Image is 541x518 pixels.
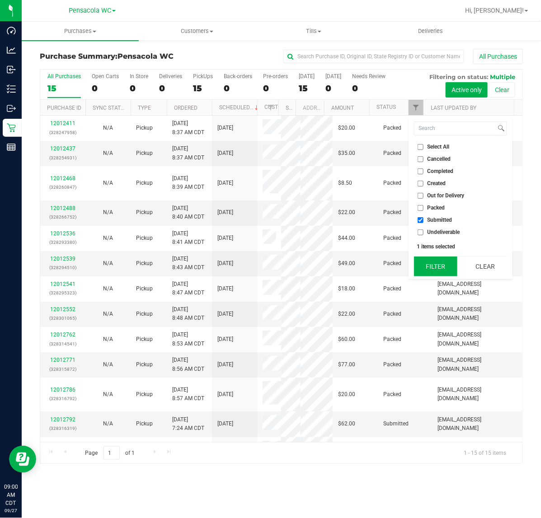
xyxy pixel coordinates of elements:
div: In Store [130,73,148,79]
div: 0 [263,83,288,93]
span: [DATE] 8:47 AM CDT [172,280,204,297]
div: Pre-orders [263,73,288,79]
span: [DATE] 8:53 AM CDT [172,331,204,348]
span: Multiple [490,73,515,80]
span: Customers [139,27,255,35]
p: (328293380) [46,238,80,247]
a: 12012762 [50,331,75,338]
a: 12012771 [50,357,75,363]
span: Packed [383,259,401,268]
div: [DATE] [325,73,341,79]
button: N/A [103,335,113,344]
span: Not Applicable [103,125,113,131]
a: 12012411 [50,120,75,126]
a: 12012488 [50,205,75,211]
span: $62.00 [338,420,355,428]
span: [DATE] 8:40 AM CDT [172,204,204,221]
div: 15 [47,83,81,93]
span: [DATE] [217,234,233,243]
span: Pickup [136,420,153,428]
p: (328314541) [46,340,80,348]
button: Filter [414,257,457,276]
span: Pickup [136,208,153,217]
span: 1 - 15 of 15 items [456,446,513,460]
div: PickUps [193,73,213,79]
span: [DATE] 8:39 AM CDT [172,174,204,191]
span: Purchases [22,27,139,35]
span: Pensacola WC [118,52,174,61]
a: 12012552 [50,306,75,313]
p: 09/27 [4,507,18,514]
button: N/A [103,124,113,132]
th: Address [296,100,324,116]
a: Tills [255,22,372,41]
span: Pickup [136,310,153,318]
span: [DATE] [217,208,233,217]
p: (328295323) [46,289,80,297]
div: 15 [193,83,213,93]
button: All Purchases [473,49,523,64]
div: 0 [352,83,386,93]
a: Scheduled [219,104,260,111]
div: Open Carts [92,73,119,79]
a: Ordered [174,105,198,111]
a: Status [376,104,396,110]
span: [DATE] 8:56 AM CDT [172,356,204,373]
a: Sync Status [93,105,127,111]
span: Pickup [136,124,153,132]
inline-svg: Dashboard [7,26,16,35]
p: (328247958) [46,128,80,137]
input: Out for Delivery [418,193,423,199]
span: Not Applicable [103,180,113,186]
span: Packed [383,360,401,369]
span: Packed [383,208,401,217]
span: [DATE] [217,335,233,344]
a: Deliveries [372,22,489,41]
span: Not Applicable [103,235,113,241]
inline-svg: Outbound [7,104,16,113]
button: Clear [464,257,507,276]
span: Packed [383,149,401,158]
iframe: Resource center [9,446,36,473]
input: 1 [103,446,120,460]
span: $77.00 [338,360,355,369]
div: Back-orders [224,73,252,79]
button: N/A [103,149,113,158]
input: Search [414,122,496,135]
span: Not Applicable [103,336,113,342]
div: 0 [130,83,148,93]
button: Clear [489,82,515,98]
span: [DATE] [217,179,233,187]
span: Filtering on status: [429,73,488,80]
p: (328301065) [46,314,80,322]
p: (328316319) [46,424,80,433]
h3: Purchase Summary: [40,52,201,61]
span: [DATE] 7:44 AM CDT [172,441,204,458]
span: $22.00 [338,208,355,217]
span: [EMAIL_ADDRESS][DOMAIN_NAME] [438,386,517,403]
span: Not Applicable [103,260,113,266]
span: Pickup [136,390,153,399]
span: Not Applicable [103,391,113,397]
span: [EMAIL_ADDRESS][DOMAIN_NAME] [438,280,517,297]
span: Packed [428,205,445,210]
button: N/A [103,390,113,399]
inline-svg: Retail [7,123,16,132]
span: Select All [428,144,450,149]
span: Deliveries [406,27,455,35]
p: (328315872) [46,365,80,373]
a: 12012541 [50,281,75,287]
span: Not Applicable [103,311,113,317]
span: [EMAIL_ADDRESS][DOMAIN_NAME] [438,415,517,433]
span: [DATE] [217,149,233,158]
span: [DATE] 8:57 AM CDT [172,386,204,403]
p: 09:00 AM CDT [4,483,18,507]
span: Pickup [136,234,153,243]
span: Packed [383,179,401,187]
a: 12012437 [50,145,75,152]
a: Purchases [22,22,139,41]
a: Last Updated By [431,105,476,111]
div: [DATE] [299,73,315,79]
input: Created [418,181,423,187]
span: [DATE] [217,310,233,318]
